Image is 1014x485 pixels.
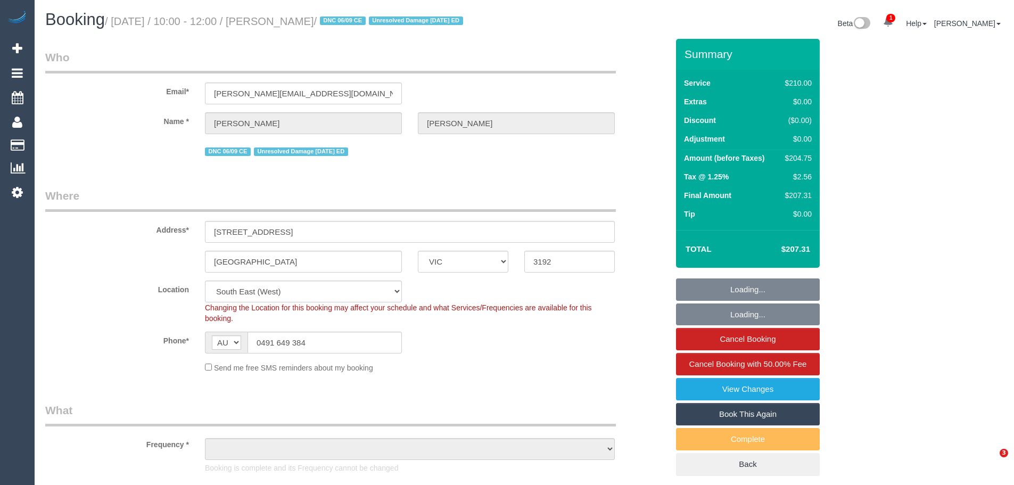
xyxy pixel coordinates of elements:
[781,190,812,201] div: $207.31
[838,19,871,28] a: Beta
[314,15,466,27] span: /
[205,251,402,273] input: Suburb*
[45,188,616,212] legend: Where
[37,221,197,235] label: Address*
[781,96,812,107] div: $0.00
[781,115,812,126] div: ($0.00)
[524,251,615,273] input: Post Code*
[853,17,870,31] img: New interface
[978,449,1003,474] iframe: Intercom live chat
[418,112,615,134] input: Last Name*
[205,83,402,104] input: Email*
[205,303,592,323] span: Changing the Location for this booking may affect your schedule and what Services/Frequencies are...
[105,15,466,27] small: / [DATE] / 10:00 - 12:00 / [PERSON_NAME]
[6,11,28,26] img: Automaid Logo
[676,353,820,375] a: Cancel Booking with 50.00% Fee
[685,48,814,60] h3: Summary
[684,134,725,144] label: Adjustment
[686,244,712,253] strong: Total
[781,134,812,144] div: $0.00
[781,153,812,163] div: $204.75
[676,378,820,400] a: View Changes
[369,17,463,25] span: Unresolved Damage [DATE] ED
[906,19,927,28] a: Help
[37,435,197,450] label: Frequency *
[676,403,820,425] a: Book This Again
[205,147,251,156] span: DNC 06/09 CE
[684,209,695,219] label: Tip
[37,83,197,97] label: Email*
[684,153,764,163] label: Amount (before Taxes)
[749,245,810,254] h4: $207.31
[689,359,807,368] span: Cancel Booking with 50.00% Fee
[684,78,711,88] label: Service
[45,10,105,29] span: Booking
[781,78,812,88] div: $210.00
[676,453,820,475] a: Back
[45,50,616,73] legend: Who
[254,147,348,156] span: Unresolved Damage [DATE] ED
[214,364,373,372] span: Send me free SMS reminders about my booking
[781,209,812,219] div: $0.00
[684,171,729,182] label: Tax @ 1.25%
[684,96,707,107] label: Extras
[886,14,895,22] span: 1
[676,328,820,350] a: Cancel Booking
[684,190,731,201] label: Final Amount
[45,402,616,426] legend: What
[320,17,366,25] span: DNC 06/09 CE
[248,332,402,354] input: Phone*
[37,112,197,127] label: Name *
[878,11,898,34] a: 1
[37,281,197,295] label: Location
[781,171,812,182] div: $2.56
[1000,449,1008,457] span: 3
[37,332,197,346] label: Phone*
[934,19,1001,28] a: [PERSON_NAME]
[205,112,402,134] input: First Name*
[205,463,615,473] p: Booking is complete and its Frequency cannot be changed
[684,115,716,126] label: Discount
